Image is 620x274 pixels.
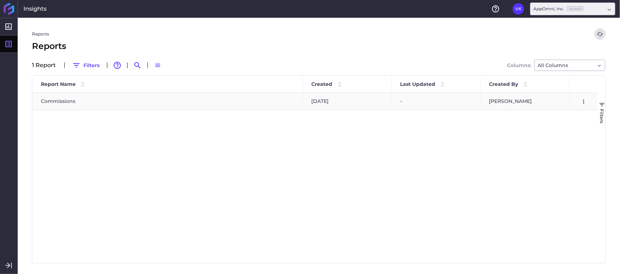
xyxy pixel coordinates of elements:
[534,60,605,71] div: Dropdown select
[507,63,531,68] span: Columns:
[41,81,76,87] span: Report Name
[32,93,303,110] div: Commissions
[490,3,501,15] button: Help
[132,60,143,71] button: Search by
[481,93,570,110] div: [PERSON_NAME]
[32,93,598,110] div: Press SPACE to select this row.
[513,3,524,15] button: User Menu
[392,93,481,110] div: -
[489,81,518,87] span: Created By
[32,31,49,37] a: Reports
[578,96,589,107] button: User Menu
[69,60,103,71] button: Filters
[32,40,66,53] span: Reports
[533,6,583,12] div: AppOmni, Inc.
[567,6,583,11] ins: Viewer
[32,62,60,68] div: 1 Report
[530,2,615,15] div: Dropdown select
[303,93,392,110] div: [DATE]
[312,81,333,87] span: Created
[599,109,605,124] span: Filters
[400,81,436,87] span: Last Updated
[538,61,568,70] span: All Columns
[594,28,606,40] button: Refresh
